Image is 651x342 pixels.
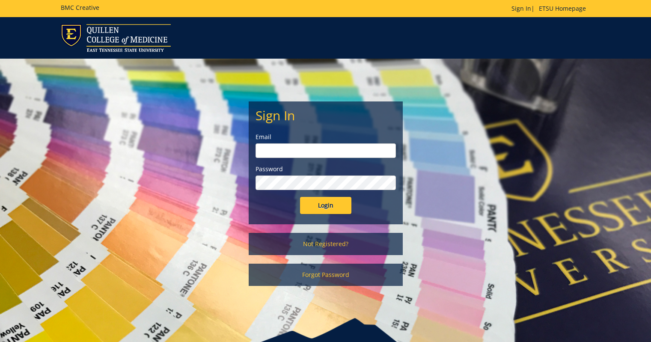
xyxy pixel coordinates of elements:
a: ETSU Homepage [535,4,590,12]
a: Sign In [511,4,531,12]
a: Forgot Password [249,264,403,286]
p: | [511,4,590,13]
h5: BMC Creative [61,4,99,11]
label: Email [256,133,396,141]
input: Login [300,197,351,214]
img: ETSU logo [61,24,171,52]
label: Password [256,165,396,173]
a: Not Registered? [249,233,403,255]
h2: Sign In [256,108,396,122]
